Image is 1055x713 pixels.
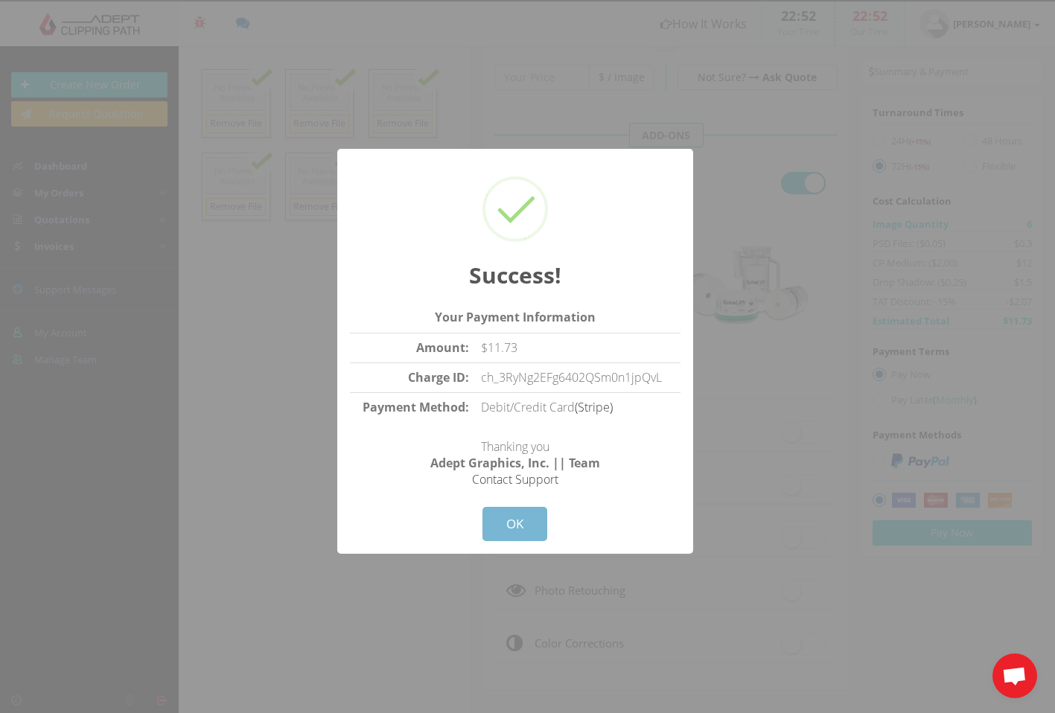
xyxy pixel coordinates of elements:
[482,507,547,541] button: OK
[575,399,613,415] a: (Stripe)
[992,653,1037,698] a: Open chat
[435,309,596,325] strong: Your Payment Information
[475,333,680,363] td: $11.73
[430,455,600,471] strong: Adept Graphics, Inc. || Team
[350,260,681,290] h2: Success!
[408,369,469,386] strong: Charge ID:
[472,471,558,487] a: Contact Support
[363,399,469,415] strong: Payment Method:
[416,339,469,356] strong: Amount:
[350,422,681,487] p: Thanking you
[475,392,680,421] td: Debit/Credit Card
[475,362,680,392] td: ch_3RyNg2EFg6402QSm0n1jpQvL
